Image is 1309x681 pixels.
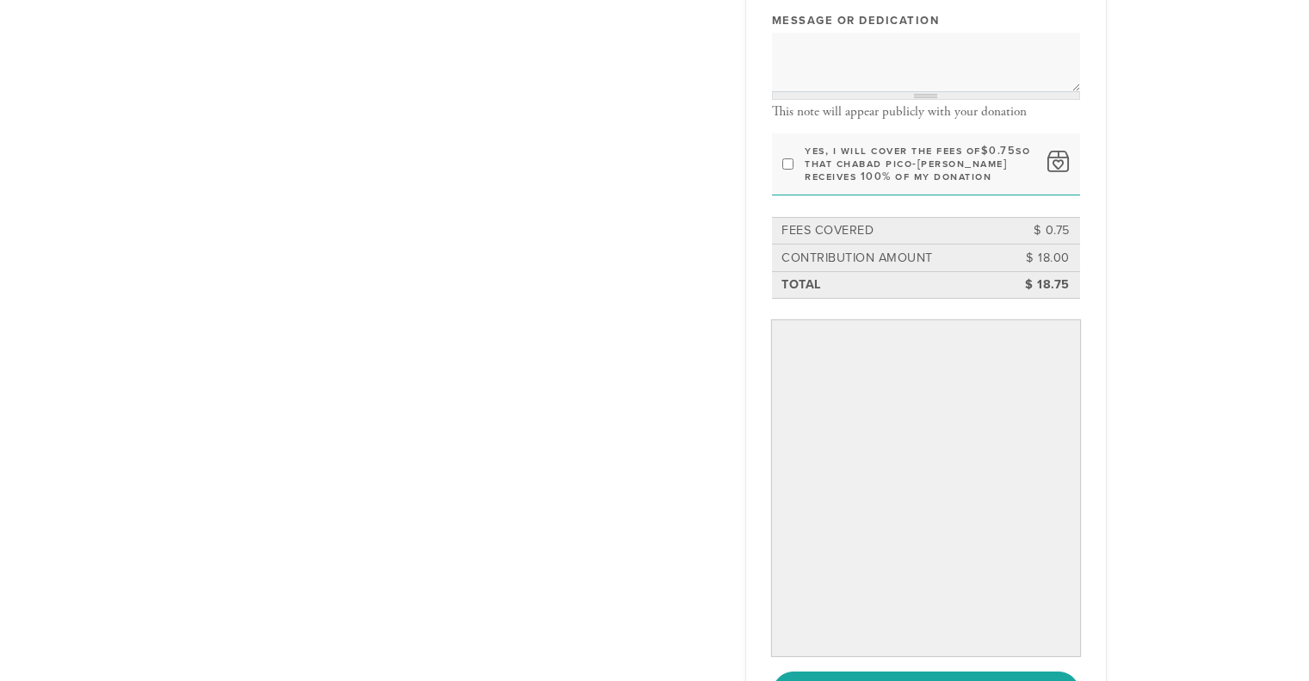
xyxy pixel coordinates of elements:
iframe: Secure payment input frame [775,325,1077,653]
span: $ [981,144,990,158]
div: This note will appear publicly with your donation [772,104,1080,120]
td: $ 18.00 [995,246,1072,270]
td: $ 0.75 [995,219,1072,243]
td: Contribution Amount [779,246,995,270]
td: Total [779,273,995,297]
label: Message or dedication [772,13,940,28]
label: Yes, I will cover the fees of so that Chabad Pico-[PERSON_NAME] receives 100% of my donation [805,145,1036,183]
td: Fees covered [779,219,995,243]
td: $ 18.75 [995,273,1072,297]
span: 0.75 [989,144,1016,158]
